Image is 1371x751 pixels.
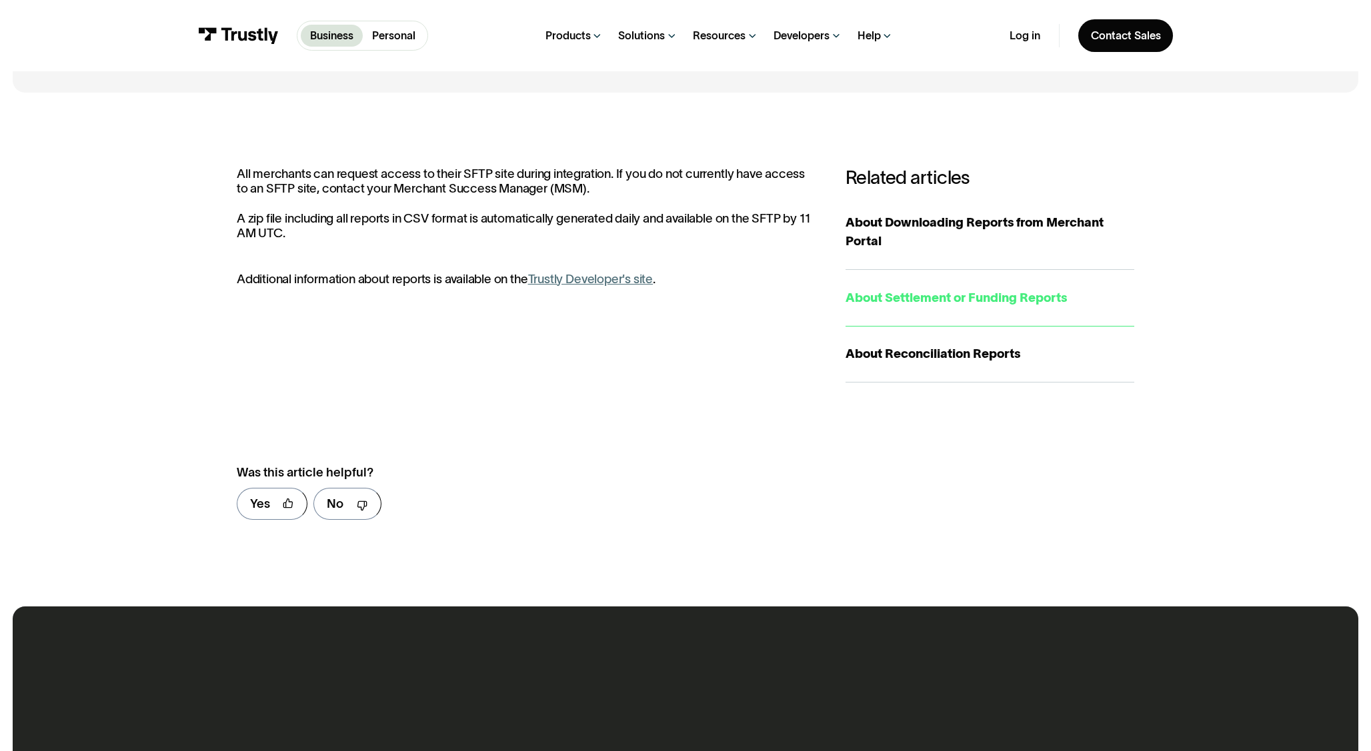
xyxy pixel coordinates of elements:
div: Was this article helpful? [237,463,782,482]
a: Log in [1010,29,1040,43]
img: Trustly Logo [198,27,279,45]
a: Personal [363,25,425,47]
div: Contact Sales [1091,29,1161,43]
div: Resources [693,29,746,43]
a: About Downloading Reports from Merchant Portal [846,195,1134,270]
div: About Downloading Reports from Merchant Portal [846,213,1134,251]
a: Business [301,25,363,47]
h3: Related articles [846,167,1134,189]
div: Solutions [618,29,665,43]
div: Developers [774,29,830,43]
a: Yes [237,488,307,520]
div: About Settlement or Funding Reports [846,289,1134,307]
div: Yes [250,494,270,513]
div: Products [545,29,591,43]
a: Trustly Developer's site [528,272,653,286]
p: All merchants can request access to their SFTP site during integration. If you do not currently h... [237,167,814,241]
div: Help [858,29,881,43]
a: About Settlement or Funding Reports [846,270,1134,327]
p: Business [310,27,353,43]
div: No [327,494,343,513]
a: No [313,488,381,520]
a: About Reconciliation Reports [846,327,1134,383]
div: About Reconciliation Reports [846,345,1134,363]
p: Additional information about reports is available on the . [237,272,814,287]
a: Contact Sales [1078,19,1173,52]
p: Personal [372,27,415,43]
